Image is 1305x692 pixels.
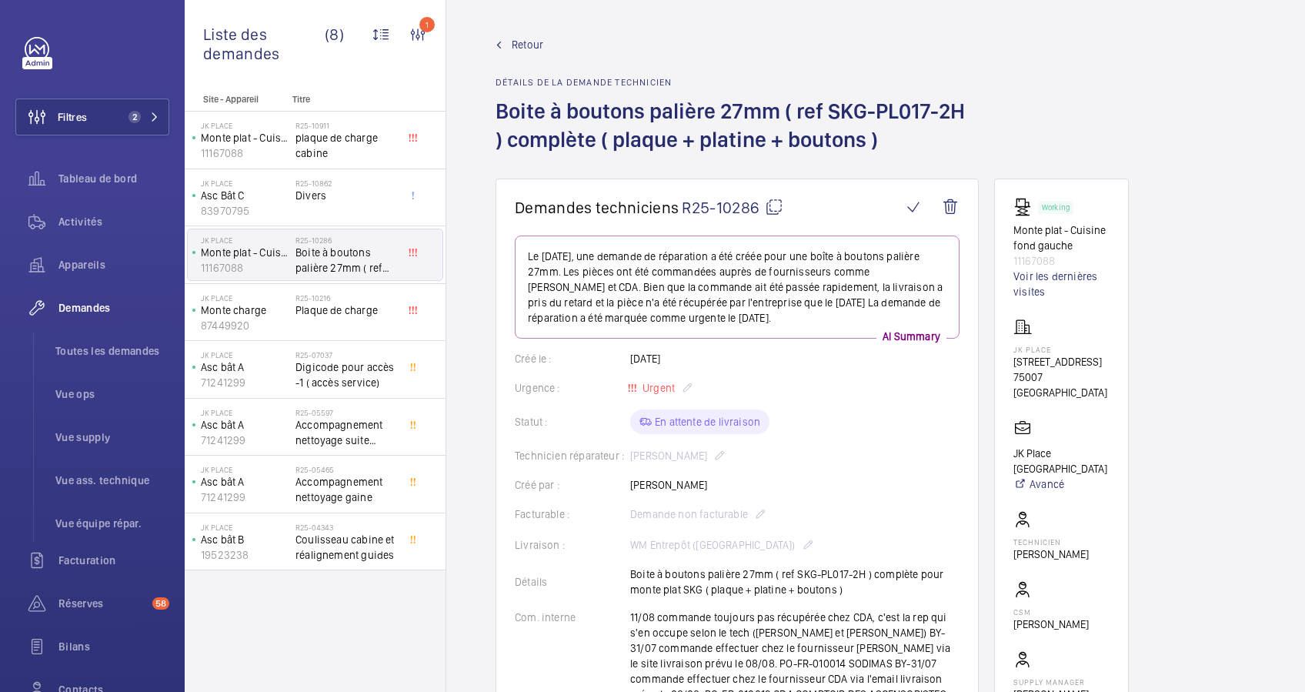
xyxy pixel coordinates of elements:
[55,343,169,359] span: Toutes les demandes
[55,516,169,531] span: Vue équipe répar.
[58,257,169,272] span: Appareils
[58,214,169,229] span: Activités
[58,171,169,186] span: Tableau de bord
[201,433,289,448] p: 71241299
[1013,369,1110,400] p: 75007 [GEOGRAPHIC_DATA]
[1013,222,1110,253] p: Monte plat - Cuisine fond gauche
[1013,269,1110,299] a: Voir les dernières visites
[496,97,979,179] h1: Boite à boutons palière 27mm ( ref SKG-PL017-2H ) complète ( plaque + platine + boutons )
[1013,198,1038,216] img: freight_elevator.svg
[201,303,289,318] p: Monte charge
[512,37,543,52] span: Retour
[201,293,289,303] p: JK PLACE
[201,350,289,359] p: JK PLACE
[201,375,289,390] p: 71241299
[682,198,783,217] span: R25-10286
[295,188,397,203] span: Divers
[496,77,979,88] h2: Détails de la demande technicien
[201,260,289,276] p: 11167088
[58,300,169,316] span: Demandes
[58,596,146,611] span: Réserves
[55,473,169,488] span: Vue ass. technique
[201,359,289,375] p: Asc bât A
[1013,476,1110,492] a: Avancé
[295,350,397,359] h2: R25-07037
[58,109,87,125] span: Filtres
[1013,354,1110,369] p: [STREET_ADDRESS]
[201,547,289,563] p: 19523238
[55,386,169,402] span: Vue ops
[295,236,397,245] h2: R25-10286
[201,145,289,161] p: 11167088
[201,490,289,505] p: 71241299
[201,179,289,188] p: JK PLACE
[201,188,289,203] p: Asc Bât C
[201,130,289,145] p: Monte plat - Cuisine fond gauche
[201,523,289,532] p: JK PLACE
[295,417,397,448] span: Accompagnement nettoyage suite incendie
[295,179,397,188] h2: R25-10862
[152,597,169,610] span: 58
[1013,345,1110,354] p: JK PLACE
[295,532,397,563] span: Coulisseau cabine et réalignement guides
[203,25,325,63] span: Liste des demandes
[58,639,169,654] span: Bilans
[201,203,289,219] p: 83970795
[295,293,397,303] h2: R25-10216
[201,121,289,130] p: JK PLACE
[1013,446,1110,476] p: JK Place [GEOGRAPHIC_DATA]
[295,359,397,390] span: Digicode pour accès -1 ( accès service)
[292,94,394,105] p: Titre
[876,329,946,344] p: AI Summary
[55,430,169,445] span: Vue supply
[295,121,397,130] h2: R25-10911
[1013,607,1089,617] p: CSM
[295,245,397,276] span: Boite à boutons palière 27mm ( ref SKG-PL017-2H ) complète ( plaque + platine + boutons )
[295,408,397,417] h2: R25-05597
[201,318,289,333] p: 87449920
[201,532,289,547] p: Asc bât B
[201,474,289,490] p: Asc bât A
[295,130,397,161] span: plaque de charge cabine
[201,245,289,260] p: Monte plat - Cuisine fond gauche
[515,198,679,217] span: Demandes techniciens
[1013,547,1089,562] p: [PERSON_NAME]
[201,236,289,245] p: JK PLACE
[1013,253,1110,269] p: 11167088
[528,249,946,326] p: Le [DATE], une demande de réparation a été créée pour une boîte à boutons palière 27mm. Les pièce...
[1013,677,1110,687] p: Supply manager
[201,465,289,474] p: JK PLACE
[201,417,289,433] p: Asc bât A
[58,553,169,568] span: Facturation
[15,99,169,135] button: Filtres2
[295,303,397,318] span: Plaque de charge
[295,465,397,474] h2: R25-05465
[295,523,397,532] h2: R25-04343
[185,94,286,105] p: Site - Appareil
[295,474,397,505] span: Accompagnement nettoyage gaine
[1013,537,1089,547] p: Technicien
[128,111,141,123] span: 2
[1042,205,1070,210] p: Working
[201,408,289,417] p: JK PLACE
[1013,617,1089,632] p: [PERSON_NAME]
